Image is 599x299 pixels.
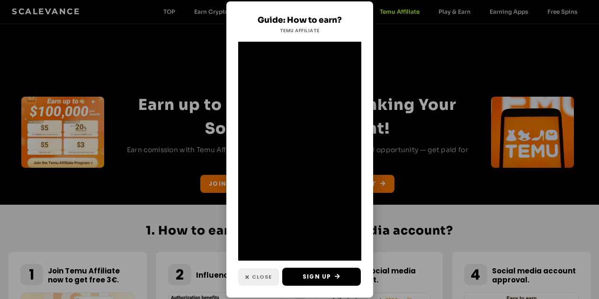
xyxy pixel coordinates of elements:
[238,268,279,286] a: Close
[241,27,359,34] h2: Temu Affiliate
[238,42,361,261] iframe: 🔥 Earn with Temu Affiliate! ✅ Link in bio! 🎁 Code: inb763039
[258,15,342,25] a: Guide: How to earn?
[303,272,331,281] span: Sign Up
[282,268,361,286] a: Sign Up
[252,273,272,281] span: Close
